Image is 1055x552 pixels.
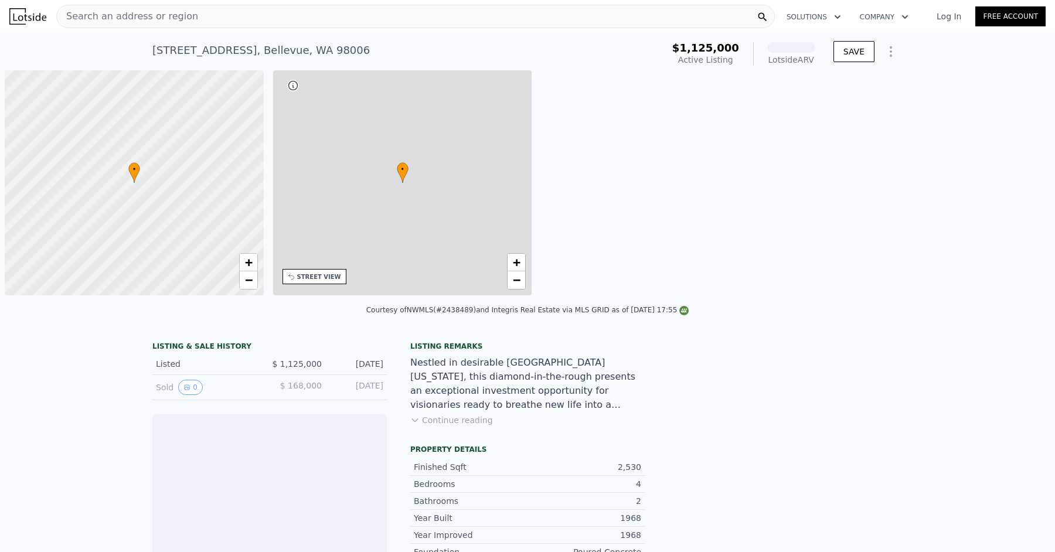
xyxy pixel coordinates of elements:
[527,512,641,524] div: 1968
[366,306,689,314] div: Courtesy of NWMLS (#2438489) and Integris Real Estate via MLS GRID as of [DATE] 17:55
[9,8,46,25] img: Lotside
[414,461,527,473] div: Finished Sqft
[527,478,641,490] div: 4
[768,54,815,66] div: Lotside ARV
[128,162,140,183] div: •
[178,380,203,395] button: View historical data
[240,271,257,289] a: Zoom out
[513,272,520,287] span: −
[508,254,525,271] a: Zoom in
[240,254,257,271] a: Zoom in
[331,380,383,395] div: [DATE]
[244,255,252,270] span: +
[410,356,645,412] div: Nestled in desirable [GEOGRAPHIC_DATA][US_STATE], this diamond-in-the-rough presents an exception...
[508,271,525,289] a: Zoom out
[833,41,874,62] button: SAVE
[410,414,493,426] button: Continue reading
[152,342,387,353] div: LISTING & SALE HISTORY
[156,380,260,395] div: Sold
[414,512,527,524] div: Year Built
[672,42,739,54] span: $1,125,000
[397,164,409,175] span: •
[513,255,520,270] span: +
[331,358,383,370] div: [DATE]
[410,342,645,351] div: Listing remarks
[679,306,689,315] img: NWMLS Logo
[410,445,645,454] div: Property details
[297,272,341,281] div: STREET VIEW
[414,529,527,541] div: Year Improved
[414,478,527,490] div: Bedrooms
[850,6,918,28] button: Company
[244,272,252,287] span: −
[527,461,641,473] div: 2,530
[879,40,903,63] button: Show Options
[527,529,641,541] div: 1968
[280,381,322,390] span: $ 168,000
[128,164,140,175] span: •
[527,495,641,507] div: 2
[414,495,527,507] div: Bathrooms
[156,358,260,370] div: Listed
[678,55,733,64] span: Active Listing
[272,359,322,369] span: $ 1,125,000
[57,9,198,23] span: Search an address or region
[777,6,850,28] button: Solutions
[397,162,409,183] div: •
[923,11,975,22] a: Log In
[152,42,370,59] div: [STREET_ADDRESS] , Bellevue , WA 98006
[975,6,1046,26] a: Free Account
